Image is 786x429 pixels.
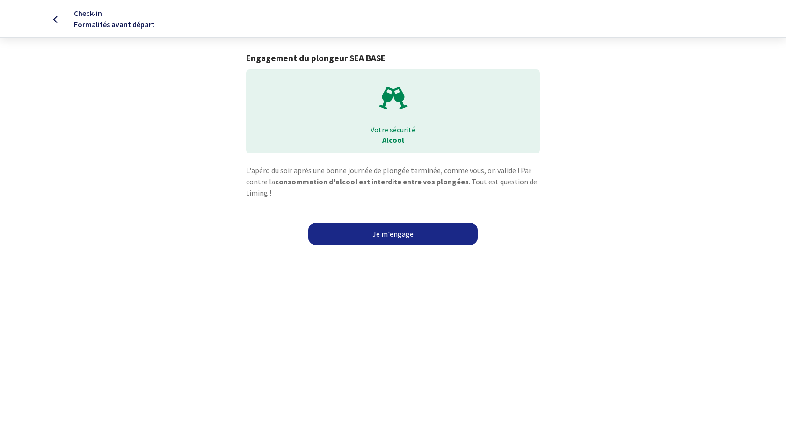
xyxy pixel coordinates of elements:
[275,177,469,186] strong: consommation d'alcool est interdite entre vos plongées
[74,8,155,29] span: Check-in Formalités avant départ
[308,223,478,245] a: Je m'engage
[246,165,539,198] p: L'apéro du soir après une bonne journée de plongée terminée, comme vous, on valide ! Par contre l...
[382,135,404,145] strong: Alcool
[253,124,533,135] p: Votre sécurité
[246,53,539,64] h1: Engagement du plongeur SEA BASE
